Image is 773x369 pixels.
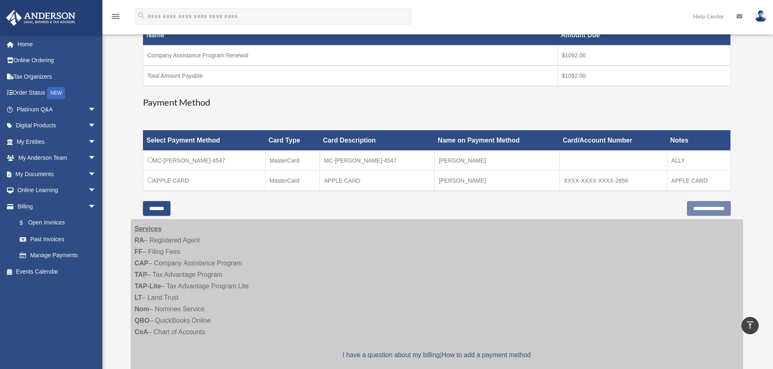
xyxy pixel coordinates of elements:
a: Home [6,36,109,52]
th: Card/Account Number [560,130,667,150]
a: Events Calendar [6,263,109,280]
i: search [137,11,146,20]
a: My Anderson Teamarrow_drop_down [6,150,109,166]
a: Manage Payments [11,247,104,264]
a: How to add a payment method [442,351,531,358]
span: arrow_drop_down [88,198,104,215]
p: | [135,349,739,361]
a: My Documentsarrow_drop_down [6,166,109,182]
td: MasterCard [265,170,320,191]
th: Select Payment Method [143,130,265,150]
a: Digital Productsarrow_drop_down [6,118,109,134]
td: [PERSON_NAME] [435,170,560,191]
th: Notes [667,130,730,150]
span: arrow_drop_down [88,101,104,118]
td: MC-[PERSON_NAME]-4547 [320,150,434,170]
a: I have a question about my billing [342,351,440,358]
a: vertical_align_top [741,317,759,334]
span: arrow_drop_down [88,182,104,199]
td: [PERSON_NAME] [435,150,560,170]
strong: TAP-Lite [135,283,161,290]
th: Card Description [320,130,434,150]
th: Card Type [265,130,320,150]
a: Online Learningarrow_drop_down [6,182,109,199]
td: APPLE CARD [667,170,730,191]
td: Company Assistance Program Renewal [143,45,558,66]
strong: FF [135,248,143,255]
span: $ [24,218,28,228]
td: Total Amount Payable [143,66,558,86]
th: Name on Payment Method [435,130,560,150]
a: menu [111,14,120,21]
strong: CAP [135,260,149,267]
td: APPLE CARD [320,170,434,191]
i: vertical_align_top [745,320,755,330]
td: APPLE CARD [143,170,265,191]
a: Order StatusNEW [6,85,109,102]
h3: Payment Method [143,96,731,109]
strong: Nom [135,306,150,312]
strong: TAP [135,271,147,278]
td: MC-[PERSON_NAME]-4547 [143,150,265,170]
div: NEW [47,87,65,99]
th: Amount Due [558,25,730,45]
a: Platinum Q&Aarrow_drop_down [6,101,109,118]
strong: CoA [135,328,148,335]
strong: Services [135,225,162,232]
td: MasterCard [265,150,320,170]
span: arrow_drop_down [88,134,104,150]
td: ALLY [667,150,730,170]
a: My Entitiesarrow_drop_down [6,134,109,150]
td: XXXX-XXXX-XXXX-2656 [560,170,667,191]
strong: QBO [135,317,150,324]
i: menu [111,11,120,21]
span: arrow_drop_down [88,118,104,134]
img: User Pic [755,10,767,22]
th: Name [143,25,558,45]
td: $1092.00 [558,45,730,66]
a: Past Invoices [11,231,104,247]
a: $Open Invoices [11,215,100,231]
strong: LT [135,294,142,301]
span: arrow_drop_down [88,150,104,167]
a: Billingarrow_drop_down [6,198,104,215]
a: Online Ordering [6,52,109,69]
a: Tax Organizers [6,68,109,85]
img: Anderson Advisors Platinum Portal [4,10,78,26]
span: arrow_drop_down [88,166,104,183]
strong: RA [135,237,144,244]
td: $1092.00 [558,66,730,86]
